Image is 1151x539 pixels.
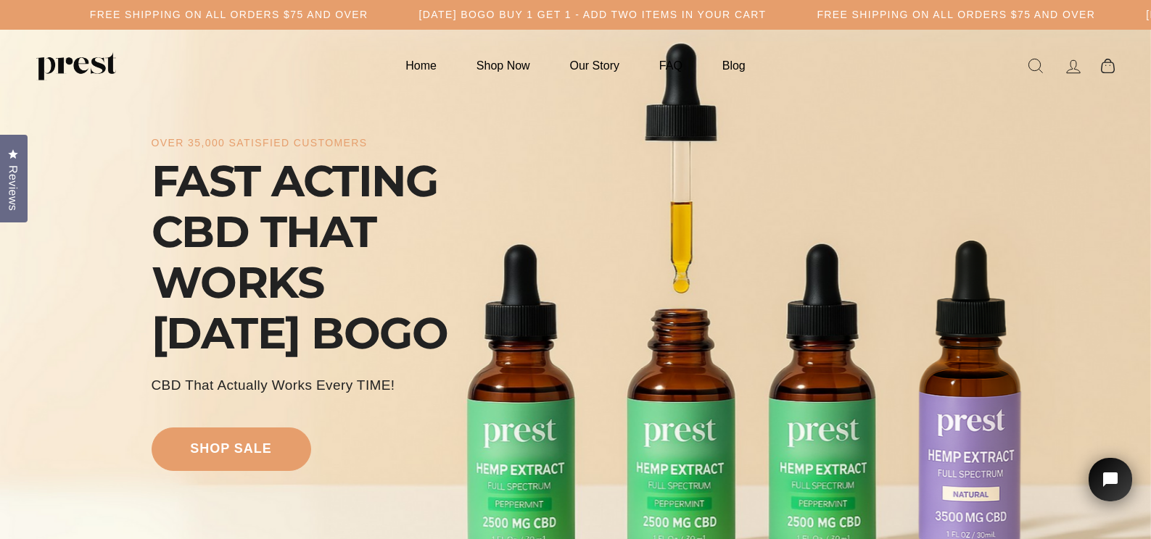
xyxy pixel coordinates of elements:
[817,9,1095,21] h5: Free Shipping on all orders $75 and over
[387,51,455,80] a: Home
[387,51,763,80] ul: Primary
[90,9,368,21] h5: Free Shipping on all orders $75 and over
[152,427,311,471] a: shop sale
[4,165,22,211] span: Reviews
[152,137,368,149] div: over 35,000 satisfied customers
[552,51,638,80] a: Our Story
[641,51,701,80] a: FAQ
[1070,438,1151,539] iframe: Tidio Chat
[419,9,767,21] h5: [DATE] BOGO BUY 1 GET 1 - ADD TWO ITEMS IN YOUR CART
[704,51,764,80] a: Blog
[36,51,116,80] img: PREST ORGANICS
[152,375,395,396] div: CBD That Actually Works every TIME!
[458,51,548,80] a: Shop Now
[152,156,478,359] div: FAST ACTING CBD THAT WORKS [DATE] BOGO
